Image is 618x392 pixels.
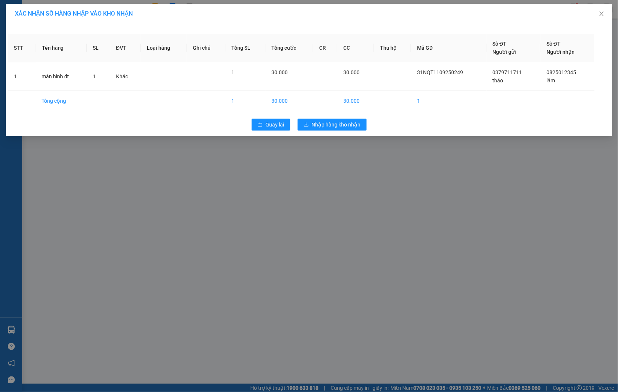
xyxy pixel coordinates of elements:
span: Số ĐT [493,41,507,47]
td: 30.000 [265,91,313,111]
span: 1 [93,73,96,79]
td: 1 [225,91,265,111]
th: ĐVT [110,34,141,62]
td: Tổng cộng [36,91,87,111]
button: rollbackQuay lại [252,119,290,131]
td: 1 [411,91,486,111]
th: Tên hàng [36,34,87,62]
button: downloadNhập hàng kho nhận [298,119,367,131]
span: 31NQT1109250249 [417,69,463,75]
span: Số ĐT [546,41,561,47]
span: Quay lại [266,121,284,129]
th: Tổng cước [265,34,313,62]
th: Tổng SL [225,34,265,62]
span: 30.000 [343,69,360,75]
span: XÁC NHẬN SỐ HÀNG NHẬP VÀO KHO NHẬN [15,10,133,17]
th: CR [313,34,337,62]
span: thảo [493,78,503,83]
span: 1 [231,69,234,75]
span: 30.000 [271,69,288,75]
span: download [304,122,309,128]
td: Khác [110,62,141,91]
span: Nhập hàng kho nhận [312,121,361,129]
th: Loại hàng [141,34,187,62]
span: Người nhận [546,49,575,55]
th: STT [8,34,36,62]
th: Thu hộ [374,34,411,62]
th: CC [337,34,374,62]
td: 1 [8,62,36,91]
th: SL [87,34,110,62]
td: 30.000 [337,91,374,111]
span: close [599,11,605,17]
td: màn hình đt [36,62,87,91]
span: 0825012345 [546,69,576,75]
span: rollback [258,122,263,128]
span: Người gửi [493,49,516,55]
th: Ghi chú [187,34,225,62]
th: Mã GD [411,34,486,62]
button: Close [591,4,612,24]
span: lâm [546,78,555,83]
span: 0379711711 [493,69,522,75]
